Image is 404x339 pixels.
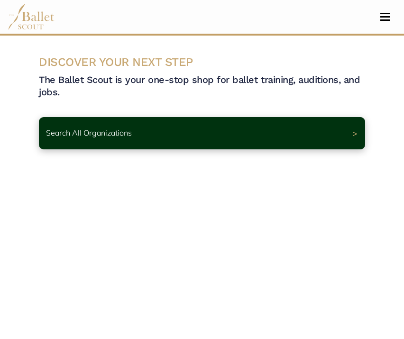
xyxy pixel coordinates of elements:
h3: DISCOVER YOUR NEXT STEP [39,55,365,70]
a: Search All Organizations > [39,117,365,149]
h4: The Ballet Scout is your one-stop shop for ballet training, auditions, and jobs. [39,73,365,98]
p: Search All Organizations [46,127,132,139]
span: > [353,128,358,138]
button: Toggle navigation [374,12,396,21]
